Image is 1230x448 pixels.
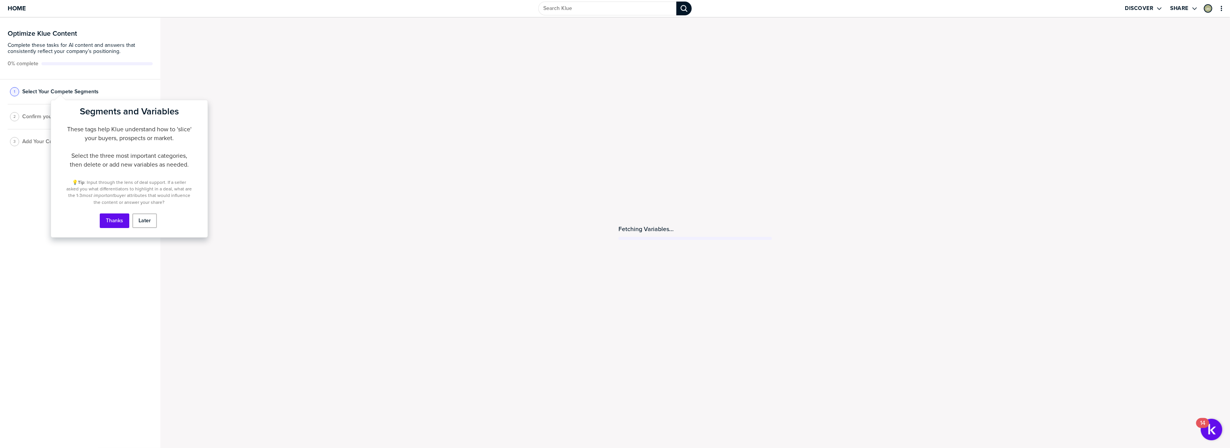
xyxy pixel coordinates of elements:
[66,151,192,169] p: Select the three most important categories, then delete or add new variables as needed.
[66,106,192,117] h2: Segments and Variables
[82,192,114,199] em: most important
[8,42,153,55] span: Complete these tasks for AI content and answers that consistently reflect your company’s position...
[538,2,676,15] input: Search Klue
[22,139,97,145] span: Add Your Company Positioning
[196,105,201,114] button: Close
[1203,3,1213,13] a: Edit Profile
[13,139,16,144] span: 3
[13,114,16,119] span: 2
[8,30,153,37] h3: Optimize Klue Content
[1125,5,1153,12] label: Discover
[73,179,78,186] span: 💡
[8,61,38,67] span: Active
[1204,4,1212,13] div: Anna Sheremeteva
[1170,5,1189,12] label: Share
[8,5,26,12] span: Home
[618,226,674,232] span: Fetching Variables...
[67,179,193,199] span: : Input through the lens of deal support. If a seller asked you what differentiators to highlight...
[22,89,99,95] span: Select Your Compete Segments
[1200,423,1205,433] div: 14
[78,179,85,186] strong: Tip
[66,125,192,142] p: These tags help Klue understand how to 'slice' your buyers, prospects or market.
[676,2,692,15] div: Search Klue
[1201,419,1222,440] button: Open Resource Center, 14 new notifications
[132,213,157,228] button: Later
[94,192,192,205] span: buyer attributes that would influence the content or answer your share?
[14,89,15,94] span: 1
[1205,5,1212,12] img: 0c17fcb7d7e75dd668880f7ed2328d56-sml.png
[100,213,129,228] button: Thanks
[22,114,105,120] span: Confirm your Products or Services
